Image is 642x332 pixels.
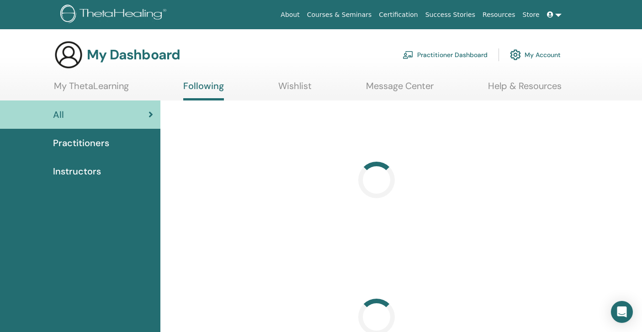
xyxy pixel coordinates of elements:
img: chalkboard-teacher.svg [403,51,414,59]
a: Help & Resources [488,80,562,98]
a: Following [183,80,224,100]
span: Instructors [53,164,101,178]
div: Open Intercom Messenger [611,301,633,323]
span: All [53,108,64,121]
img: cog.svg [510,47,521,63]
a: Practitioner Dashboard [403,45,488,65]
a: My ThetaLearning [54,80,129,98]
span: Practitioners [53,136,109,150]
a: About [277,6,303,23]
a: Courses & Seminars [303,6,376,23]
a: Success Stories [422,6,479,23]
a: Resources [479,6,519,23]
a: Certification [375,6,421,23]
a: Store [519,6,543,23]
a: My Account [510,45,561,65]
h3: My Dashboard [87,47,180,63]
img: logo.png [60,5,170,25]
a: Wishlist [278,80,312,98]
img: generic-user-icon.jpg [54,40,83,69]
a: Message Center [366,80,434,98]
